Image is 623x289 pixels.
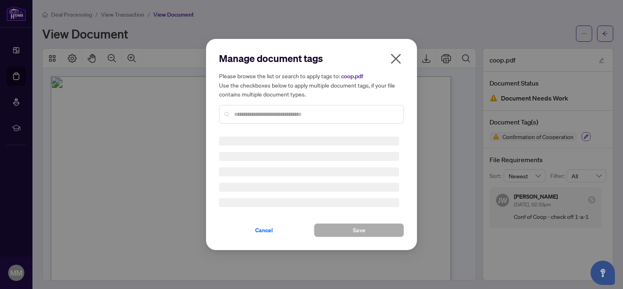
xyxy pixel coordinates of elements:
[255,224,273,237] span: Cancel
[341,73,363,80] span: coop.pdf
[219,223,309,237] button: Cancel
[219,52,404,65] h2: Manage document tags
[219,71,404,98] h5: Please browse the list or search to apply tags to: Use the checkboxes below to apply multiple doc...
[389,52,402,65] span: close
[314,223,404,237] button: Save
[591,261,615,285] button: Open asap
